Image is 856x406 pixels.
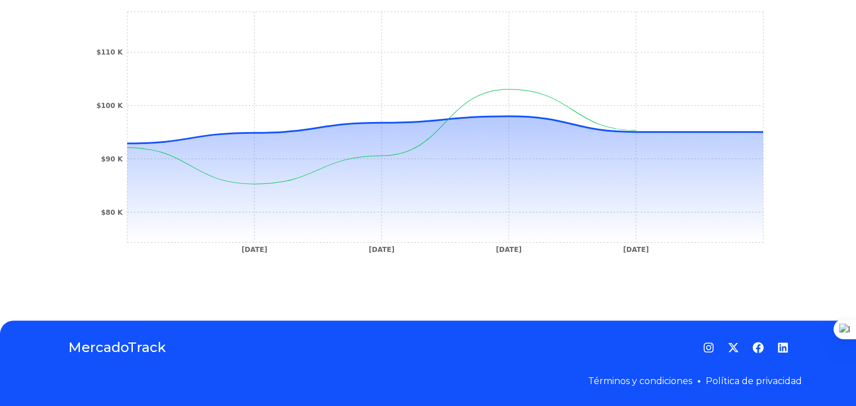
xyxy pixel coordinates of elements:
[68,339,166,357] a: MercadoTrack
[706,376,802,386] a: Política de privacidad
[96,102,123,110] tspan: $100 K
[752,342,764,353] a: Facebook
[777,342,788,353] a: LinkedIn
[241,246,267,254] tspan: [DATE]
[728,342,739,353] a: Twitter
[101,155,123,163] tspan: $90 K
[101,208,123,216] tspan: $80 K
[369,246,395,254] tspan: [DATE]
[623,246,649,254] tspan: [DATE]
[588,376,692,386] a: Términos y condiciones
[703,342,714,353] a: Instagram
[496,246,522,254] tspan: [DATE]
[96,48,123,56] tspan: $110 K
